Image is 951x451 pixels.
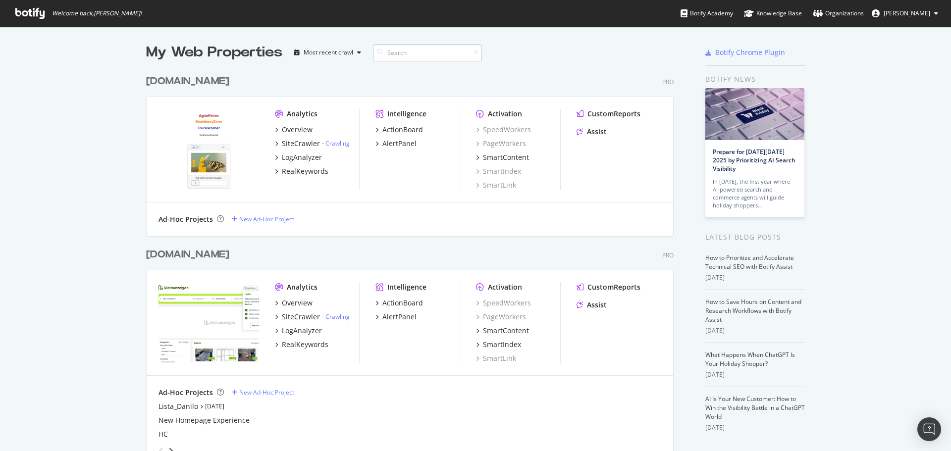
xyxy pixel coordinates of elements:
a: SmartContent [476,152,529,162]
div: Intelligence [387,109,426,119]
div: Ad-Hoc Projects [158,214,213,224]
a: AI Is Your New Customer: How to Win the Visibility Battle in a ChatGPT World [705,395,805,421]
a: ActionBoard [375,125,423,135]
a: SiteCrawler- Crawling [275,139,350,149]
div: SiteCrawler [282,139,320,149]
a: SmartLink [476,353,516,363]
a: How to Prioritize and Accelerate Technical SEO with Botify Assist [705,253,794,271]
div: SmartIndex [483,340,521,350]
div: Intelligence [387,282,426,292]
div: PageWorkers [476,312,526,322]
a: AlertPanel [375,312,417,322]
a: HC [158,429,168,439]
div: AlertPanel [382,139,417,149]
a: New Homepage Experience [158,415,250,425]
a: SpeedWorkers [476,298,531,308]
div: Open Intercom Messenger [917,417,941,441]
a: CustomReports [577,282,640,292]
div: Analytics [287,109,317,119]
div: Assist [587,127,607,137]
div: LogAnalyzer [282,326,322,336]
a: What Happens When ChatGPT Is Your Holiday Shopper? [705,351,795,368]
a: SmartContent [476,326,529,336]
a: SiteCrawler- Crawling [275,312,350,322]
div: Activation [488,109,522,119]
div: [DATE] [705,273,805,282]
div: Overview [282,298,313,308]
div: SiteCrawler [282,312,320,322]
div: Botify news [705,74,805,85]
div: Botify Academy [681,8,733,18]
div: RealKeywords [282,340,328,350]
div: CustomReports [587,282,640,292]
a: LogAnalyzer [275,326,322,336]
a: RealKeywords [275,340,328,350]
a: Overview [275,125,313,135]
div: CustomReports [587,109,640,119]
a: Crawling [325,139,350,148]
a: SmartIndex [476,166,521,176]
div: [DATE] [705,370,805,379]
div: SmartContent [483,152,529,162]
a: Assist [577,300,607,310]
a: SmartLink [476,180,516,190]
div: Activation [488,282,522,292]
div: Knowledge Base [744,8,802,18]
div: [DATE] [705,423,805,432]
div: ActionBoard [382,125,423,135]
a: Crawling [325,312,350,321]
a: AlertPanel [375,139,417,149]
div: [DOMAIN_NAME] [146,248,229,262]
button: Most recent crawl [290,45,365,60]
a: LogAnalyzer [275,152,322,162]
input: Search [373,44,482,61]
img: Prepare for Black Friday 2025 by Prioritizing AI Search Visibility [705,88,804,140]
div: [DATE] [705,326,805,335]
a: Lista_Danilo [158,401,198,411]
div: - [322,312,350,321]
button: [PERSON_NAME] [864,5,946,21]
span: Welcome back, [PERSON_NAME] ! [52,9,142,17]
div: Pro [662,251,674,259]
a: Prepare for [DATE][DATE] 2025 by Prioritizing AI Search Visibility [713,148,795,173]
div: Pro [662,78,674,86]
div: Latest Blog Posts [705,232,805,243]
div: RealKeywords [282,166,328,176]
div: - [322,139,350,148]
div: LogAnalyzer [282,152,322,162]
a: PageWorkers [476,139,526,149]
a: How to Save Hours on Content and Research Workflows with Botify Assist [705,298,801,324]
a: CustomReports [577,109,640,119]
div: Assist [587,300,607,310]
div: Organizations [813,8,864,18]
a: New Ad-Hoc Project [232,215,294,223]
div: New Ad-Hoc Project [239,215,294,223]
a: [DOMAIN_NAME] [146,248,233,262]
a: SmartIndex [476,340,521,350]
a: Botify Chrome Plugin [705,48,785,57]
div: [DOMAIN_NAME] [146,74,229,89]
a: RealKeywords [275,166,328,176]
div: Overview [282,125,313,135]
a: [DATE] [205,402,224,410]
a: Assist [577,127,607,137]
div: AlertPanel [382,312,417,322]
a: [DOMAIN_NAME] [146,74,233,89]
div: New Ad-Hoc Project [239,388,294,397]
img: agriaffaires.de [158,109,259,189]
div: Botify Chrome Plugin [715,48,785,57]
div: SmartContent [483,326,529,336]
a: SpeedWorkers [476,125,531,135]
div: ActionBoard [382,298,423,308]
a: New Ad-Hoc Project [232,388,294,397]
div: In [DATE], the first year where AI-powered search and commerce agents will guide holiday shoppers… [713,178,797,209]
